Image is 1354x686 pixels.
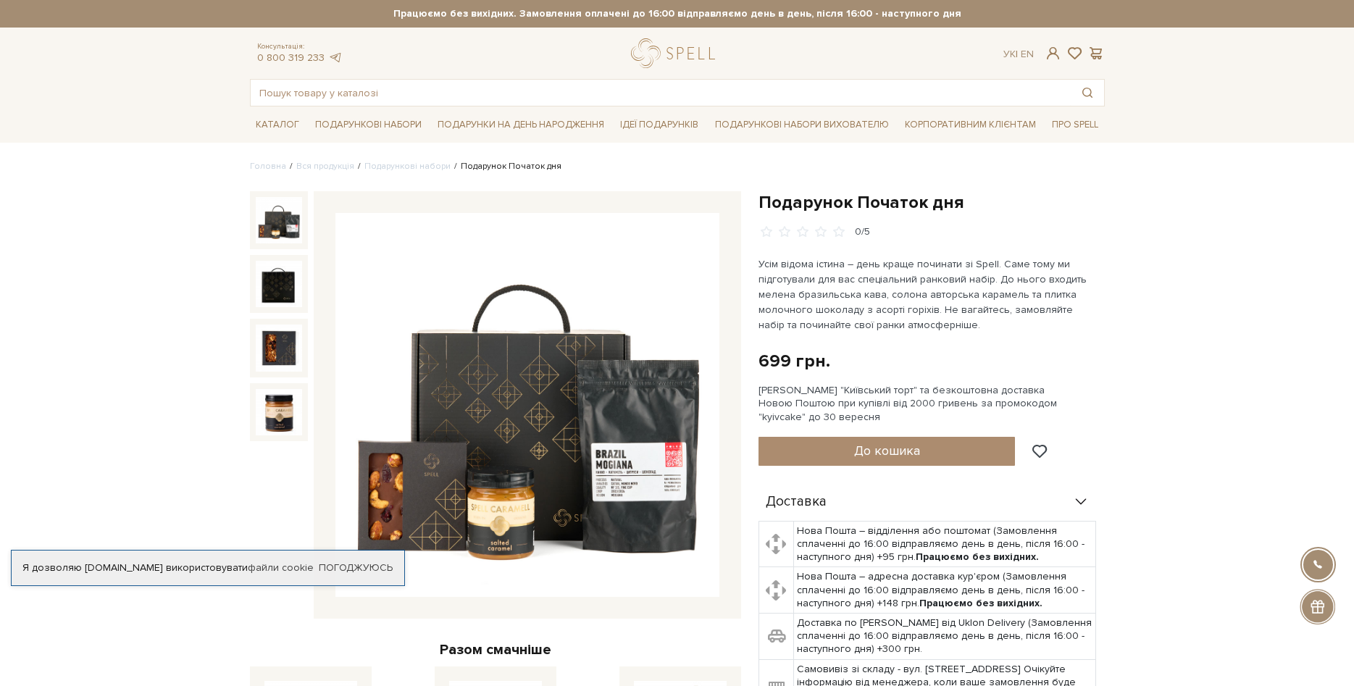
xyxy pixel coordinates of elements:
[250,7,1105,20] strong: Працюємо без вихідних. Замовлення оплачені до 16:00 відправляємо день в день, після 16:00 - насту...
[256,261,302,307] img: Подарунок Початок дня
[251,80,1071,106] input: Пошук товару у каталозі
[432,114,610,136] a: Подарунки на День народження
[759,350,830,372] div: 699 грн.
[364,161,451,172] a: Подарункові набори
[794,567,1096,614] td: Нова Пошта – адресна доставка кур'єром (Замовлення сплаченні до 16:00 відправляємо день в день, п...
[919,597,1042,609] b: Працюємо без вихідних.
[899,112,1042,137] a: Корпоративним клієнтам
[759,437,1016,466] button: До кошика
[1003,48,1034,61] div: Ук
[614,114,704,136] a: Ідеї подарунків
[451,160,561,173] li: Подарунок Початок дня
[759,384,1105,424] div: [PERSON_NAME] "Київський торт" та безкоштовна доставка Новою Поштою при купівлі від 2000 гривень ...
[766,495,827,509] span: Доставка
[256,389,302,435] img: Подарунок Початок дня
[1021,48,1034,60] a: En
[1046,114,1104,136] a: Про Spell
[257,42,343,51] span: Консультація:
[759,256,1098,332] p: Усім відома істина – день краще починати зі Spell. Саме тому ми підготували для вас спеціальний р...
[916,551,1039,563] b: Працюємо без вихідних.
[709,112,895,137] a: Подарункові набори вихователю
[631,38,722,68] a: logo
[794,614,1096,660] td: Доставка по [PERSON_NAME] від Uklon Delivery (Замовлення сплаченні до 16:00 відправляємо день в д...
[250,640,741,659] div: Разом смачніше
[250,114,305,136] a: Каталог
[1016,48,1018,60] span: |
[296,161,354,172] a: Вся продукція
[250,161,286,172] a: Головна
[309,114,427,136] a: Подарункові набори
[328,51,343,64] a: telegram
[319,561,393,574] a: Погоджуюсь
[12,561,404,574] div: Я дозволяю [DOMAIN_NAME] використовувати
[1071,80,1104,106] button: Пошук товару у каталозі
[256,325,302,371] img: Подарунок Початок дня
[256,197,302,243] img: Подарунок Початок дня
[257,51,325,64] a: 0 800 319 233
[855,225,870,239] div: 0/5
[794,521,1096,567] td: Нова Пошта – відділення або поштомат (Замовлення сплаченні до 16:00 відправляємо день в день, піс...
[248,561,314,574] a: файли cookie
[759,191,1105,214] h1: Подарунок Початок дня
[335,213,719,597] img: Подарунок Початок дня
[854,443,920,459] span: До кошика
